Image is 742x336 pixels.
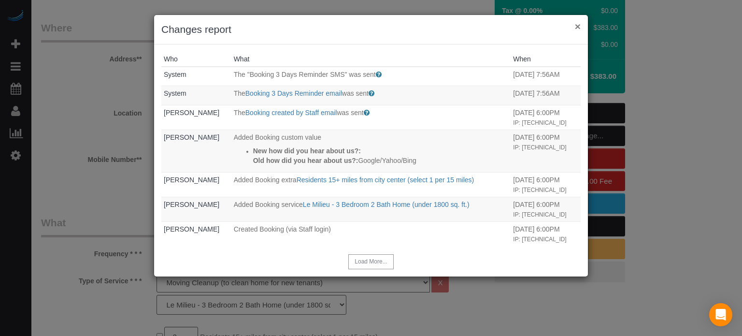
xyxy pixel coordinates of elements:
th: When [511,52,581,67]
td: What [231,130,511,172]
td: When [511,130,581,172]
a: Booking created by Staff email [245,109,337,117]
a: System [164,89,186,97]
span: Added Booking custom value [234,133,321,141]
a: System [164,71,186,78]
td: Who [161,86,231,105]
td: Who [161,130,231,172]
strong: Old how did you hear about us?: [253,157,358,164]
td: Who [161,221,231,246]
span: Added Booking service [234,201,303,208]
span: Created Booking (via Staff login) [234,225,331,233]
td: Who [161,105,231,130]
td: When [511,197,581,221]
a: [PERSON_NAME] [164,133,219,141]
td: When [511,105,581,130]
th: What [231,52,511,67]
p: Google/Yahoo/Bing [253,156,509,165]
td: Who [161,197,231,221]
td: What [231,67,511,86]
td: Who [161,67,231,86]
small: IP: [TECHNICAL_ID] [513,211,566,218]
span: was sent [342,89,369,97]
strong: New how did you hear about us?: [253,147,361,155]
span: The [234,109,245,117]
small: IP: [TECHNICAL_ID] [513,119,566,126]
td: When [511,86,581,105]
td: When [511,221,581,246]
a: Booking 3 Days Reminder email [245,89,342,97]
sui-modal: Changes report [154,15,588,277]
a: Residents 15+ miles from city center (select 1 per 15 miles) [297,176,474,184]
h3: Changes report [161,22,581,37]
a: [PERSON_NAME] [164,225,219,233]
small: IP: [TECHNICAL_ID] [513,187,566,193]
td: What [231,86,511,105]
td: Who [161,172,231,197]
span: Added Booking extra [234,176,297,184]
a: [PERSON_NAME] [164,176,219,184]
td: What [231,221,511,246]
span: The [234,89,245,97]
th: Who [161,52,231,67]
span: was sent [337,109,363,117]
a: [PERSON_NAME] [164,109,219,117]
div: Open Intercom Messenger [709,303,732,326]
a: Le Milieu - 3 Bedroom 2 Bath Home (under 1800 sq. ft.) [303,201,470,208]
button: × [575,21,581,31]
span: The "Booking 3 Days Reminder SMS" was sent [234,71,376,78]
td: What [231,172,511,197]
td: When [511,172,581,197]
td: What [231,105,511,130]
small: IP: [TECHNICAL_ID] [513,236,566,243]
a: [PERSON_NAME] [164,201,219,208]
td: When [511,67,581,86]
small: IP: [TECHNICAL_ID] [513,144,566,151]
td: What [231,197,511,221]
